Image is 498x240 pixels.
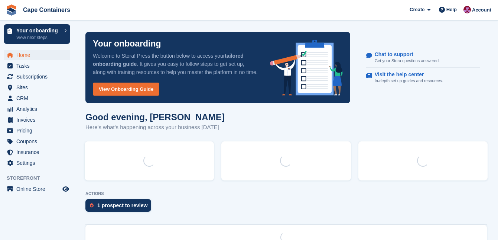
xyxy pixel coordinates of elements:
span: Analytics [16,104,61,114]
a: Chat to support Get your Stora questions answered. [366,48,480,68]
a: menu [4,50,70,60]
p: Here's what's happening across your business [DATE] [85,123,225,132]
a: Your onboarding View next steps [4,24,70,44]
span: CRM [16,93,61,103]
span: Help [446,6,457,13]
a: menu [4,115,70,125]
span: Sites [16,82,61,93]
a: menu [4,184,70,194]
span: Account [472,6,491,14]
a: 1 prospect to review [85,199,155,215]
h1: Good evening, [PERSON_NAME] [85,112,225,122]
a: View Onboarding Guide [93,83,159,96]
img: onboarding-info-6c161a55d2c0e0a8cae90662b2fe09162a5109e8cc188191df67fb4f79e88e88.svg [270,40,343,96]
a: menu [4,158,70,168]
p: Chat to support [375,51,434,58]
span: Storefront [7,175,74,182]
p: Your onboarding [93,39,161,48]
img: prospect-51fa495bee0391a8d652442698ab0144808aea92771e9ea1ae160a38d050c398.svg [90,203,94,208]
p: Welcome to Stora! Press the button below to access your . It gives you easy to follow steps to ge... [93,52,258,76]
span: Coupons [16,136,61,147]
a: menu [4,82,70,93]
span: Tasks [16,61,61,71]
a: menu [4,61,70,71]
p: View next steps [16,34,61,41]
span: Subscriptions [16,71,61,82]
span: Insurance [16,147,61,157]
p: ACTIONS [85,191,487,196]
span: Invoices [16,115,61,125]
a: menu [4,136,70,147]
a: menu [4,147,70,157]
div: 1 prospect to review [97,202,147,208]
a: Preview store [61,185,70,193]
a: menu [4,104,70,114]
span: Settings [16,158,61,168]
span: Online Store [16,184,61,194]
a: menu [4,125,70,136]
p: Your onboarding [16,28,61,33]
span: Pricing [16,125,61,136]
span: Home [16,50,61,60]
img: stora-icon-8386f47178a22dfd0bd8f6a31ec36ba5ce8667c1dd55bd0f319d3a0aa187defe.svg [6,4,17,16]
a: Visit the help center In-depth set up guides and resources. [366,68,480,88]
a: menu [4,71,70,82]
p: Get your Stora questions answered. [375,58,440,64]
span: Create [410,6,424,13]
a: menu [4,93,70,103]
p: Visit the help center [375,71,437,78]
a: Cape Containers [20,4,73,16]
img: Matt Dollisson [463,6,471,13]
p: In-depth set up guides and resources. [375,78,443,84]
